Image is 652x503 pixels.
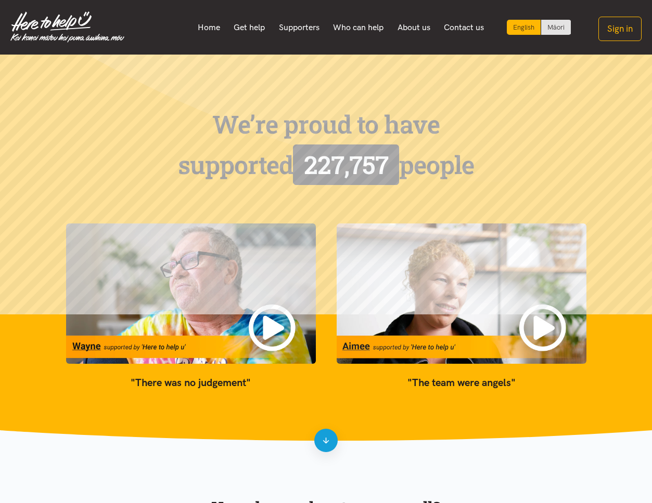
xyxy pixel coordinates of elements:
[272,17,326,38] a: Supporters
[66,374,316,391] blockquote: "There was no judgement"
[337,374,586,391] blockquote: "The team were angels"
[437,17,491,38] a: Contact us
[66,104,586,186] div: We’re proud to have supported people
[66,223,316,364] img: There was no judgement video
[190,17,227,38] a: Home
[10,11,124,43] img: Home
[227,17,272,38] a: Get help
[507,20,541,35] div: Current language
[541,20,571,35] a: Switch to Te Reo Māori
[326,17,391,38] a: Who can help
[337,223,586,364] img: The team were angels video
[391,17,438,38] a: About us
[304,148,388,181] span: 227,757
[507,20,571,35] div: Language toggle
[598,17,642,41] button: Sign in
